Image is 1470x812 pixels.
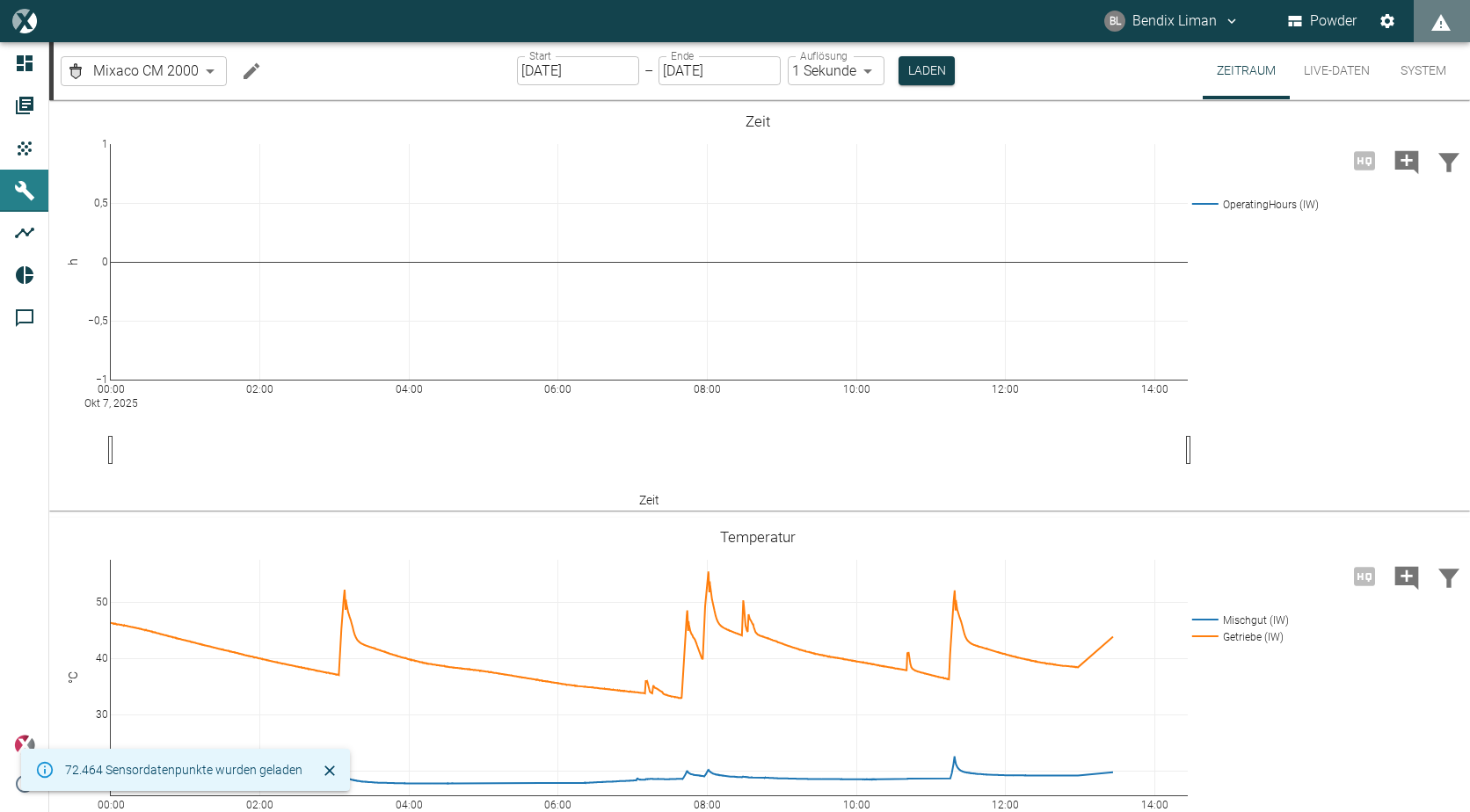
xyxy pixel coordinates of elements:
button: Powder [1284,5,1361,37]
div: BL [1104,11,1125,32]
button: Kommentar hinzufügen [1386,554,1428,599]
label: Auflösung [800,48,848,63]
button: Daten filtern [1428,138,1470,184]
button: Schließen [317,758,343,784]
span: Hohe Auflösung nur für Zeiträume von <3 Tagen verfügbar [1343,567,1386,584]
button: bendix.liman@kansaihelios-cws.de [1102,5,1242,37]
span: Mixaco CM 2000 [93,61,199,81]
button: Machine bearbeiten [234,54,269,89]
img: logo [12,9,36,33]
label: Ende [671,48,694,63]
span: Hohe Auflösung nur für Zeiträume von <3 Tagen verfügbar [1343,151,1386,168]
input: DD.MM.YYYY [517,56,639,85]
button: Daten filtern [1428,554,1470,599]
button: System [1384,42,1463,99]
a: Mixaco CM 2000 [65,61,199,82]
div: 1 Sekunde [788,56,884,85]
img: Xplore Logo [14,735,35,756]
button: Live-Daten [1290,42,1384,99]
button: Laden [899,56,955,85]
div: 72.464 Sensordatenpunkte wurden geladen [65,754,302,786]
input: DD.MM.YYYY [659,56,781,85]
button: Zeitraum [1203,42,1290,99]
p: – [644,61,653,81]
button: Kommentar hinzufügen [1386,138,1428,184]
label: Start [529,48,551,63]
button: Einstellungen [1372,5,1403,37]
